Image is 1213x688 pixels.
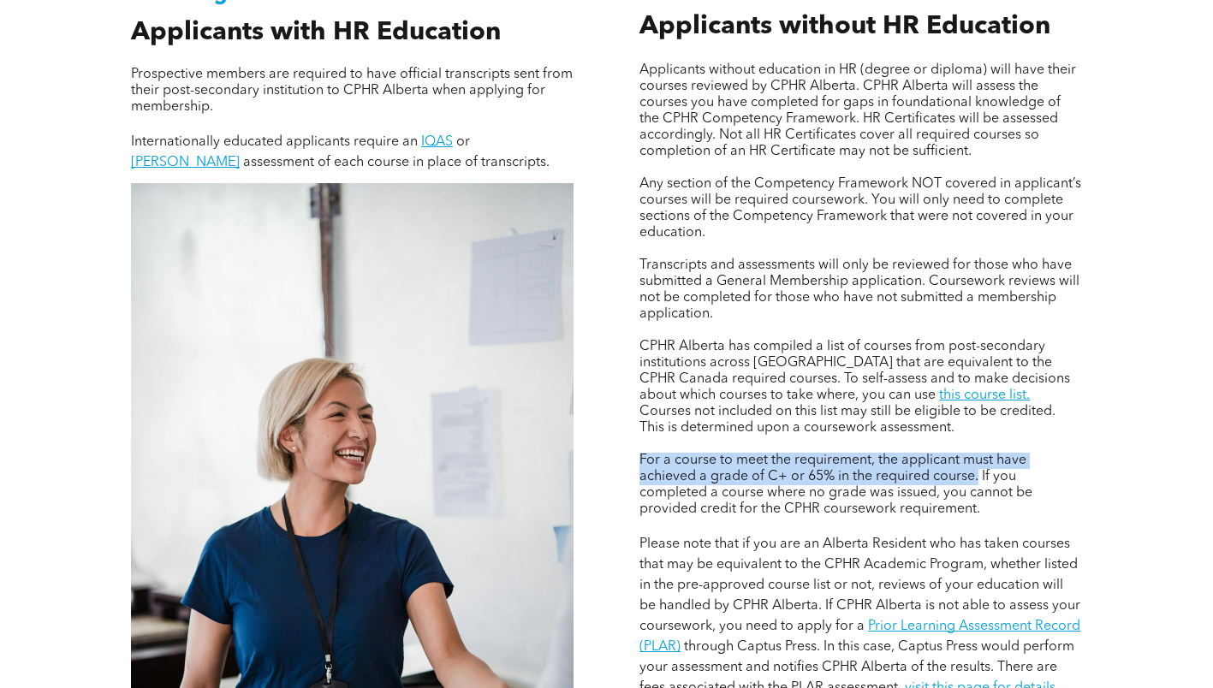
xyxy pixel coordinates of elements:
a: [PERSON_NAME] [131,156,240,169]
span: Applicants with HR Education [131,20,501,45]
span: Applicants without education in HR (degree or diploma) will have their courses reviewed by CPHR A... [639,63,1076,158]
a: Prior Learning Assessment Record (PLAR) [639,620,1080,654]
span: or [456,135,470,149]
span: Please note that if you are an Alberta Resident who has taken courses that may be equivalent to t... [639,537,1080,633]
a: IQAS [421,135,453,149]
span: Internationally educated applicants require an [131,135,418,149]
span: Transcripts and assessments will only be reviewed for those who have submitted a General Membersh... [639,258,1079,321]
span: Applicants without HR Education [639,14,1050,39]
span: Any section of the Competency Framework NOT covered in applicant’s courses will be required cours... [639,177,1081,240]
span: Prospective members are required to have official transcripts sent from their post-secondary inst... [131,68,573,114]
a: this course list. [939,388,1030,402]
span: CPHR Alberta has compiled a list of courses from post-secondary institutions across [GEOGRAPHIC_D... [639,340,1070,402]
span: For a course to meet the requirement, the applicant must have achieved a grade of C+ or 65% in th... [639,454,1032,516]
span: Courses not included on this list may still be eligible to be credited. This is determined upon a... [639,405,1055,435]
span: assessment of each course in place of transcripts. [243,156,550,169]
